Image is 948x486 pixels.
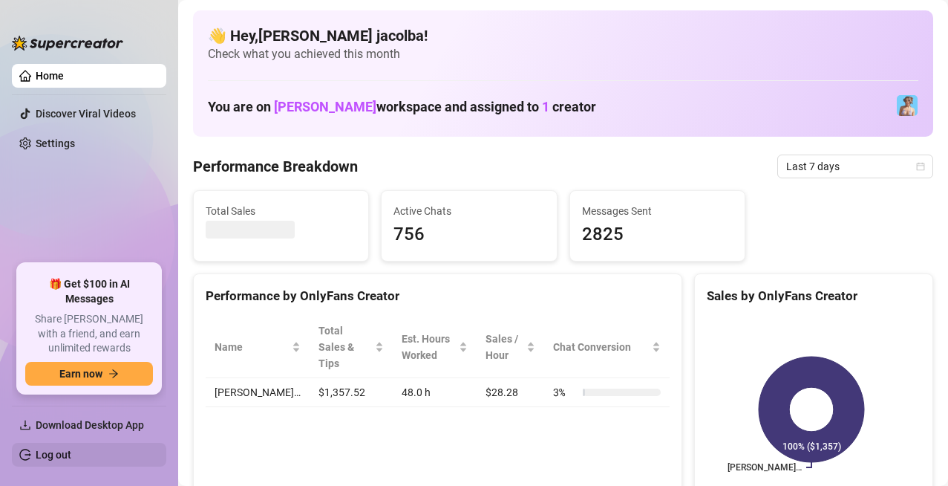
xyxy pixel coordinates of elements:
[36,449,71,461] a: Log out
[707,286,921,306] div: Sales by OnlyFans Creator
[193,156,358,177] h4: Performance Breakdown
[916,162,925,171] span: calendar
[208,99,596,115] h1: You are on workspace and assigned to creator
[393,378,477,407] td: 48.0 h
[582,203,733,219] span: Messages Sent
[108,369,119,379] span: arrow-right
[402,331,456,363] div: Est. Hours Worked
[215,339,289,355] span: Name
[477,317,544,378] th: Sales / Hour
[786,155,924,178] span: Last 7 days
[310,378,393,407] td: $1,357.52
[36,70,64,82] a: Home
[544,317,670,378] th: Chat Conversion
[274,99,376,114] span: [PERSON_NAME]
[318,323,372,372] span: Total Sales & Tips
[477,378,544,407] td: $28.28
[206,378,310,407] td: [PERSON_NAME]…
[553,339,649,355] span: Chat Conversion
[59,368,102,380] span: Earn now
[542,99,549,114] span: 1
[206,203,356,219] span: Total Sales
[36,419,144,431] span: Download Desktop App
[36,108,136,120] a: Discover Viral Videos
[206,286,670,306] div: Performance by OnlyFans Creator
[19,419,31,431] span: download
[36,137,75,149] a: Settings
[25,277,153,306] span: 🎁 Get $100 in AI Messages
[208,25,918,46] h4: 👋 Hey, [PERSON_NAME] jacolba !
[486,331,523,363] span: Sales / Hour
[897,95,918,116] img: Vanessa
[582,221,733,249] span: 2825
[393,203,544,219] span: Active Chats
[12,36,123,51] img: logo-BBDzfeDw.svg
[206,317,310,378] th: Name
[25,312,153,356] span: Share [PERSON_NAME] with a friend, and earn unlimited rewards
[553,384,577,401] span: 3 %
[728,462,802,473] text: [PERSON_NAME]…
[25,362,153,386] button: Earn nowarrow-right
[310,317,393,378] th: Total Sales & Tips
[393,221,544,249] span: 756
[208,46,918,62] span: Check what you achieved this month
